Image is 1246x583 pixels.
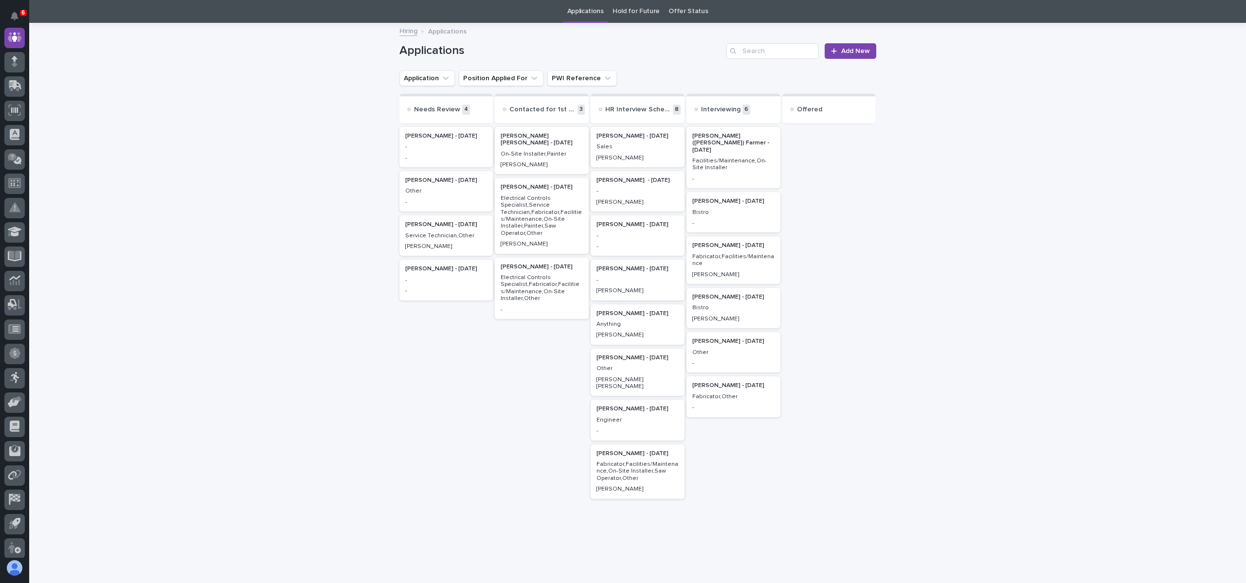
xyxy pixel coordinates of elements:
[405,177,488,184] p: [PERSON_NAME] - [DATE]
[591,349,685,396] a: [PERSON_NAME] - [DATE]Other[PERSON_NAME] [PERSON_NAME]
[825,43,876,59] a: Add New
[596,177,679,184] p: [PERSON_NAME] - [DATE]
[501,195,583,237] p: Electrical Controls Specialist,Service Technician,Fabricator,Facilities/Maintenance,On-Site Insta...
[841,48,870,54] span: Add New
[495,178,589,253] a: [PERSON_NAME] - [DATE]Electrical Controls Specialist,Service Technician,Fabricator,Facilities/Mai...
[692,158,775,172] p: Facilities/Maintenance,On-Site Installer
[405,199,488,206] p: -
[692,338,775,345] p: [PERSON_NAME] - [DATE]
[591,127,685,167] a: [PERSON_NAME] - [DATE]Sales[PERSON_NAME]
[596,450,679,457] p: [PERSON_NAME] - [DATE]
[692,360,775,367] p: -
[596,321,679,328] p: Anything
[692,316,775,322] p: [PERSON_NAME]
[692,404,775,411] p: -
[501,241,583,247] p: [PERSON_NAME]
[501,151,583,158] p: On-Site Installer,Painter
[501,264,583,270] p: [PERSON_NAME] - [DATE]
[596,243,679,250] p: -
[673,105,681,115] p: 8
[692,242,775,249] p: [PERSON_NAME] - [DATE]
[591,215,685,256] a: [PERSON_NAME] - [DATE]--
[591,171,685,212] div: [PERSON_NAME] - [DATE]-[PERSON_NAME]
[405,155,488,161] p: -
[686,332,780,372] a: [PERSON_NAME] - [DATE]Other-
[591,400,685,440] a: [PERSON_NAME] - [DATE]Engineer-
[12,12,25,27] div: Notifications6
[692,209,775,216] p: Bistro
[591,444,685,499] a: [PERSON_NAME] - [DATE]Fabricator,Facilities/Maintenance,On-Site Installer,Saw Operator,Other[PERS...
[596,199,679,206] p: [PERSON_NAME]
[501,184,583,191] p: [PERSON_NAME] - [DATE]
[596,221,679,228] p: [PERSON_NAME] - [DATE]
[399,127,493,167] a: [PERSON_NAME] - [DATE]--
[692,294,775,300] p: [PERSON_NAME] - [DATE]
[501,161,583,168] p: [PERSON_NAME]
[405,143,488,150] p: -
[399,215,493,256] a: [PERSON_NAME] - [DATE]Service Technician,Other[PERSON_NAME]
[596,486,679,493] p: [PERSON_NAME]
[501,274,583,302] p: Electrical Controls Specialist,Fabricator,Facilities/Maintenance,On-Site Installer,Other
[405,221,488,228] p: [PERSON_NAME] - [DATE]
[399,25,417,36] a: Hiring
[428,25,467,36] p: Applications
[405,133,488,140] p: [PERSON_NAME] - [DATE]
[547,71,617,86] button: PWI Reference
[501,133,583,147] p: [PERSON_NAME] [PERSON_NAME] - [DATE]
[596,417,679,424] p: Engineer
[578,105,585,115] p: 3
[495,258,589,319] a: [PERSON_NAME] - [DATE]Electrical Controls Specialist,Fabricator,Facilities/Maintenance,On-Site In...
[605,106,671,114] p: HR Interview Scheduled / Complete
[596,143,679,150] p: Sales
[742,105,750,115] p: 6
[405,277,488,283] p: -
[399,171,493,212] a: [PERSON_NAME] - [DATE]Other-
[692,382,775,389] p: [PERSON_NAME] - [DATE]
[591,304,685,345] div: [PERSON_NAME] - [DATE]Anything[PERSON_NAME]
[4,6,25,26] button: Notifications
[596,332,679,338] p: [PERSON_NAME]
[692,253,775,267] p: Fabricator,Facilities/Maintenance
[596,406,679,412] p: [PERSON_NAME] - [DATE]
[692,133,775,154] p: [PERSON_NAME] ([PERSON_NAME]) Farmer - [DATE]
[692,271,775,278] p: [PERSON_NAME]
[495,127,589,175] a: [PERSON_NAME] [PERSON_NAME] - [DATE]On-Site Installer,Painter[PERSON_NAME]
[701,106,740,114] p: Interviewing
[692,304,775,311] p: Bistro
[596,461,679,482] p: Fabricator,Facilities/Maintenance,On-Site Installer,Saw Operator,Other
[405,232,488,239] p: Service Technician,Other
[726,43,819,59] div: Search
[686,288,780,328] a: [PERSON_NAME] - [DATE]Bistro[PERSON_NAME]
[692,220,775,227] p: -
[462,105,470,115] p: 4
[405,265,488,272] p: [PERSON_NAME] - [DATE]
[4,558,25,578] button: users-avatar
[686,192,780,232] a: [PERSON_NAME] - [DATE]Bistro-
[405,287,488,294] p: -
[509,106,576,114] p: Contacted for 1st Interview
[596,277,679,283] p: -
[596,232,679,239] p: -
[692,198,775,205] p: [PERSON_NAME] - [DATE]
[399,260,493,300] a: [PERSON_NAME] - [DATE]--
[591,260,685,300] a: [PERSON_NAME] - [DATE]-[PERSON_NAME]
[686,376,780,417] a: [PERSON_NAME] - [DATE]Fabricator,Other-
[399,71,455,86] button: Application
[692,176,775,182] p: -
[414,106,460,114] p: Needs Review
[692,349,775,356] p: Other
[405,188,488,194] p: Other
[686,127,780,188] a: [PERSON_NAME] ([PERSON_NAME]) Farmer - [DATE]Facilities/Maintenance,On-Site Installer-
[596,287,679,294] p: [PERSON_NAME]
[686,236,780,284] div: [PERSON_NAME] - [DATE]Fabricator,Facilities/Maintenance[PERSON_NAME]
